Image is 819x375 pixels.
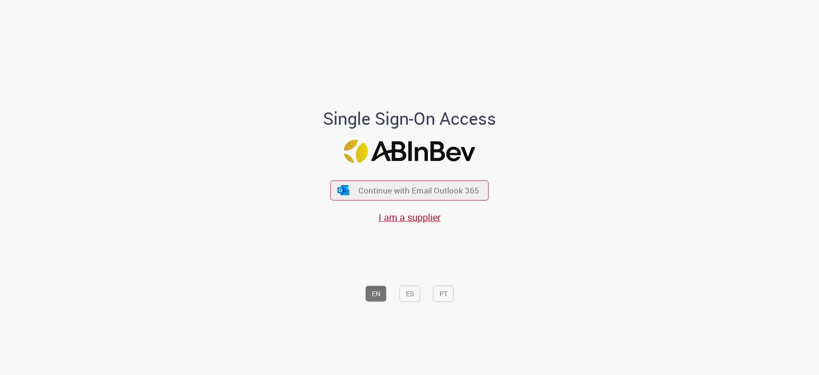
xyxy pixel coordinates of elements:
button: ícone Azure/Microsoft 360 Continue with Email Outlook 365 [331,181,489,200]
button: ES [400,285,420,302]
img: Logo ABInBev [344,139,475,163]
a: I am a supplier [379,210,441,223]
h1: Single Sign-On Access [276,109,543,128]
button: EN [366,285,387,302]
img: ícone Azure/Microsoft 360 [336,185,350,195]
button: PT [433,285,454,302]
span: Continue with Email Outlook 365 [358,185,479,196]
